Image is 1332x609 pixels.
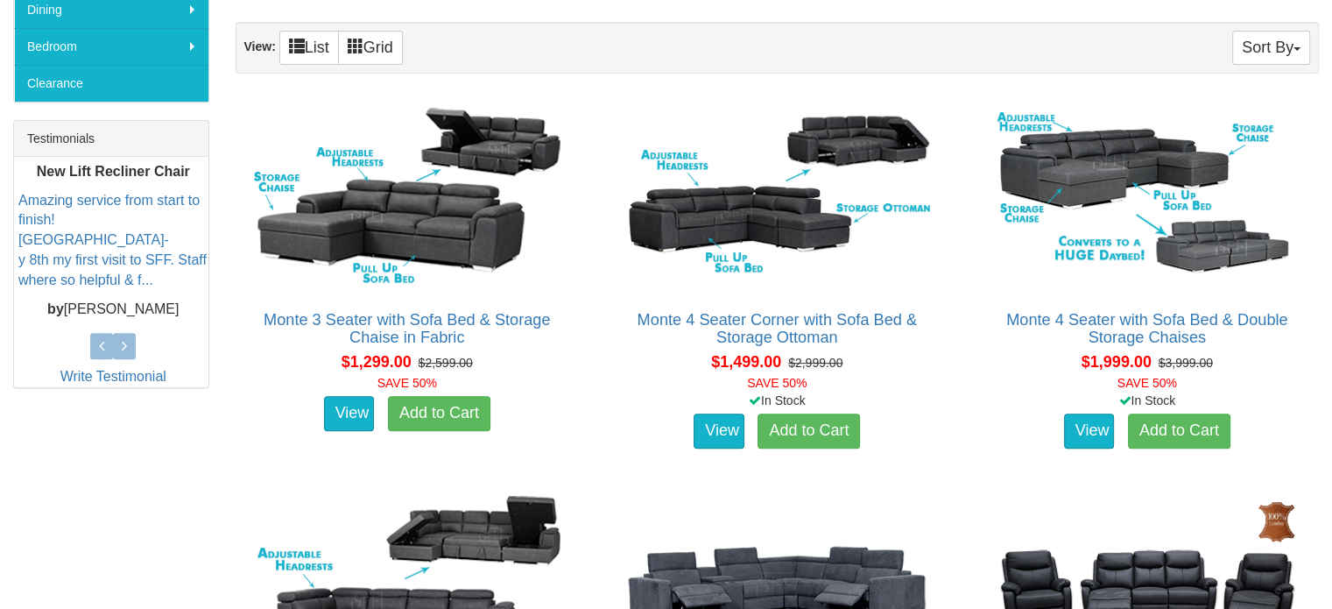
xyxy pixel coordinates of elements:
a: Amazing service from start to finish! [GEOGRAPHIC_DATA]-y 8th my first visit to SFF. Staff where ... [18,193,207,287]
del: $2,599.00 [419,356,473,370]
a: Monte 3 Seater with Sofa Bed & Storage Chaise in Fabric [264,311,551,346]
span: $1,999.00 [1082,353,1152,371]
b: by [47,301,64,316]
a: View [1064,414,1115,449]
img: Monte 4 Seater with Sofa Bed & Double Storage Chaises [990,101,1305,294]
a: Bedroom [14,28,208,65]
b: New Lift Recliner Chair [37,164,190,179]
font: SAVE 50% [747,376,807,390]
div: In Stock [602,392,953,409]
div: Testimonials [14,121,208,157]
a: List [279,31,339,65]
strong: View: [244,40,276,54]
a: Monte 4 Seater Corner with Sofa Bed & Storage Ottoman [638,311,917,346]
a: Add to Cart [758,414,860,449]
img: Monte 4 Seater Corner with Sofa Bed & Storage Ottoman [619,101,934,294]
p: [PERSON_NAME] [18,300,208,320]
a: View [324,396,375,431]
font: SAVE 50% [377,376,437,390]
a: View [694,414,744,449]
del: $3,999.00 [1159,356,1213,370]
del: $2,999.00 [788,356,842,370]
button: Sort By [1232,31,1310,65]
a: Clearance [14,65,208,102]
span: $1,299.00 [342,353,412,371]
a: Add to Cart [388,396,490,431]
a: Grid [338,31,403,65]
a: Add to Cart [1128,414,1230,449]
a: Monte 4 Seater with Sofa Bed & Double Storage Chaises [1006,311,1288,346]
div: In Stock [972,392,1323,409]
img: Monte 3 Seater with Sofa Bed & Storage Chaise in Fabric [250,101,565,294]
a: Write Testimonial [60,369,166,384]
font: SAVE 50% [1117,376,1177,390]
span: $1,499.00 [711,353,781,371]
